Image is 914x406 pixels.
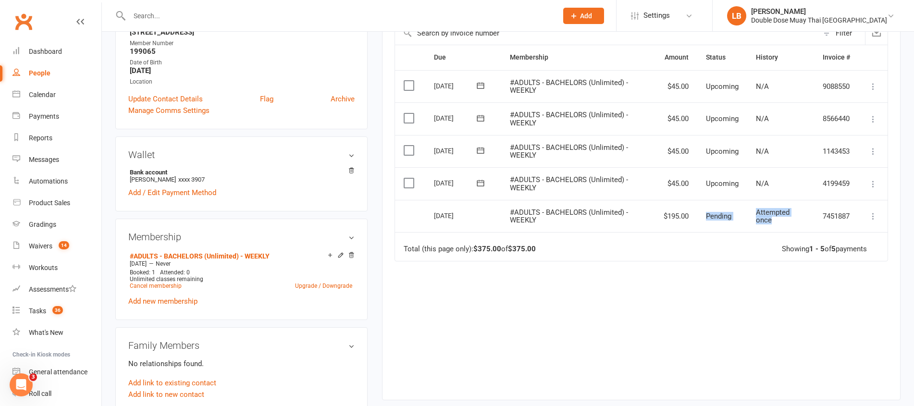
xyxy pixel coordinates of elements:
[508,245,536,253] strong: $375.00
[29,285,76,293] div: Assessments
[434,111,478,125] div: [DATE]
[29,48,62,55] div: Dashboard
[706,212,731,221] span: Pending
[128,358,355,369] p: No relationships found.
[331,93,355,105] a: Archive
[814,102,859,135] td: 8566440
[12,257,101,279] a: Workouts
[756,147,769,156] span: N/A
[29,221,56,228] div: Gradings
[747,45,814,70] th: History
[809,245,825,253] strong: 1 - 5
[12,192,101,214] a: Product Sales
[156,260,171,267] span: Never
[29,134,52,142] div: Reports
[706,114,739,123] span: Upcoming
[29,177,68,185] div: Automations
[510,78,628,95] span: #ADULTS - BACHELORS (Unlimited) - WEEKLY
[128,297,198,306] a: Add new membership
[10,373,33,396] iframe: Intercom live chat
[697,45,747,70] th: Status
[756,82,769,91] span: N/A
[12,62,101,84] a: People
[128,93,203,105] a: Update Contact Details
[756,114,769,123] span: N/A
[29,368,87,376] div: General attendance
[130,77,355,86] div: Location
[29,156,59,163] div: Messages
[751,16,887,25] div: Double Dose Muay Thai [GEOGRAPHIC_DATA]
[434,208,478,223] div: [DATE]
[12,361,101,383] a: General attendance kiosk mode
[128,389,204,400] a: Add link to new contact
[706,179,739,188] span: Upcoming
[29,307,46,315] div: Tasks
[12,383,101,405] a: Roll call
[12,171,101,192] a: Automations
[836,27,852,39] div: Filter
[160,269,190,276] span: Attended: 0
[29,69,50,77] div: People
[128,232,355,242] h3: Membership
[655,200,697,233] td: $195.00
[29,390,51,397] div: Roll call
[510,143,628,160] span: #ADULTS - BACHELORS (Unlimited) - WEEKLY
[128,167,355,185] li: [PERSON_NAME]
[817,22,865,45] button: Filter
[706,82,739,91] span: Upcoming
[128,340,355,351] h3: Family Members
[814,167,859,200] td: 4199459
[29,199,70,207] div: Product Sales
[12,279,101,300] a: Assessments
[655,70,697,103] td: $45.00
[395,22,817,45] input: Search by invoice number
[501,45,655,70] th: Membership
[814,45,859,70] th: Invoice #
[130,66,355,75] strong: [DATE]
[655,45,697,70] th: Amount
[130,39,355,48] div: Member Number
[12,10,36,34] a: Clubworx
[127,260,355,268] div: —
[655,102,697,135] td: $45.00
[814,70,859,103] td: 9088550
[295,283,352,289] a: Upgrade / Downgrade
[29,329,63,336] div: What's New
[128,149,355,160] h3: Wallet
[178,176,205,183] span: xxxx 3907
[756,179,769,188] span: N/A
[130,260,147,267] span: [DATE]
[130,269,155,276] span: Booked: 1
[12,235,101,257] a: Waivers 14
[29,242,52,250] div: Waivers
[130,252,270,260] a: #ADULTS - BACHELORS (Unlimited) - WEEKLY
[130,58,355,67] div: Date of Birth
[580,12,592,20] span: Add
[29,264,58,271] div: Workouts
[128,187,216,198] a: Add / Edit Payment Method
[404,245,536,253] div: Total (this page only): of
[751,7,887,16] div: [PERSON_NAME]
[130,47,355,56] strong: 199065
[12,106,101,127] a: Payments
[12,127,101,149] a: Reports
[29,112,59,120] div: Payments
[29,373,37,381] span: 3
[814,200,859,233] td: 7451887
[260,93,273,105] a: Flag
[425,45,501,70] th: Due
[12,41,101,62] a: Dashboard
[29,91,56,98] div: Calendar
[756,208,790,225] span: Attempted once
[655,135,697,168] td: $45.00
[434,143,478,158] div: [DATE]
[128,105,210,116] a: Manage Comms Settings
[727,6,746,25] div: LB
[130,283,182,289] a: Cancel membership
[782,245,867,253] div: Showing of payments
[473,245,501,253] strong: $375.00
[12,149,101,171] a: Messages
[814,135,859,168] td: 1143453
[130,169,350,176] strong: Bank account
[510,208,628,225] span: #ADULTS - BACHELORS (Unlimited) - WEEKLY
